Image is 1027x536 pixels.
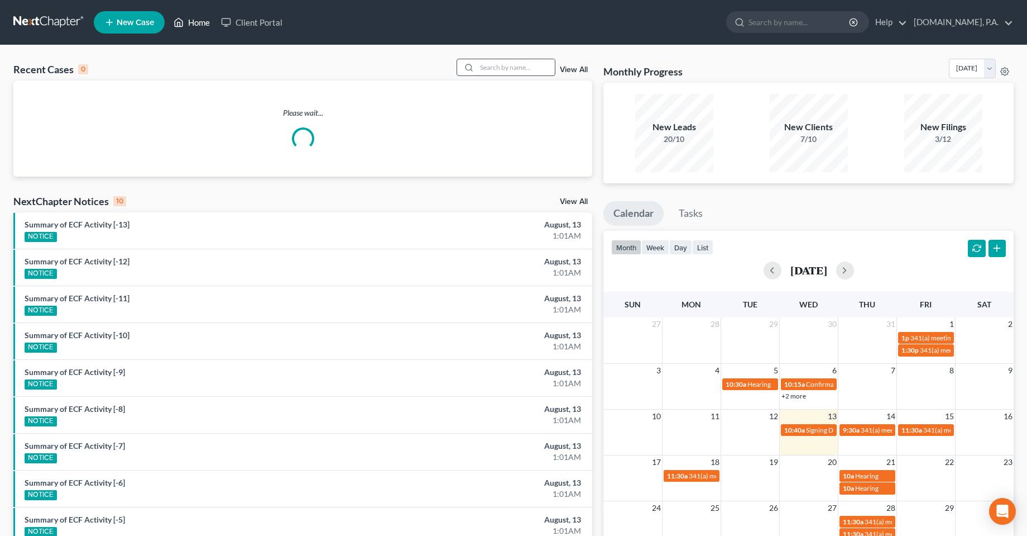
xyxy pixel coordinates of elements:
[682,300,701,309] span: Mon
[948,364,955,377] span: 8
[709,317,721,331] span: 28
[477,59,555,75] input: Search by name...
[861,426,905,434] span: 341(a) meeting
[651,501,662,515] span: 24
[904,121,982,134] div: New Filings
[944,410,955,423] span: 15
[403,304,581,315] div: 1:01AM
[635,134,713,145] div: 20/10
[1007,317,1014,331] span: 2
[770,134,848,145] div: 7/10
[885,410,896,423] span: 14
[403,293,581,304] div: August, 13
[770,121,848,134] div: New Clients
[13,195,126,208] div: NextChapter Notices
[651,456,662,469] span: 17
[25,441,125,450] a: Summary of ECF Activity [-7]
[885,317,896,331] span: 31
[843,472,854,480] span: 10a
[78,64,88,74] div: 0
[25,306,57,316] div: NOTICE
[403,452,581,463] div: 1:01AM
[827,410,838,423] span: 13
[603,65,683,78] h3: Monthly Progress
[904,134,982,145] div: 3/12
[635,121,713,134] div: New Leads
[560,66,588,74] a: View All
[641,240,669,255] button: week
[714,364,721,377] span: 4
[901,346,919,354] span: 1:30p
[25,257,129,266] a: Summary of ECF Activity [-12]
[403,488,581,500] div: 1:01AM
[827,501,838,515] span: 27
[726,380,746,388] span: 10:30a
[855,484,879,492] span: Hearing
[113,196,126,206] div: 10
[748,12,851,32] input: Search by name...
[920,346,964,354] span: 341(a) meeting
[25,269,57,279] div: NOTICE
[790,264,827,276] h2: [DATE]
[901,426,922,434] span: 11:30a
[768,317,779,331] span: 29
[403,219,581,230] div: August, 13
[910,334,954,342] span: 341(a) meeting
[25,367,125,377] a: Summary of ECF Activity [-9]
[885,501,896,515] span: 28
[855,472,879,480] span: Hearing
[743,300,757,309] span: Tue
[859,300,875,309] span: Thu
[843,426,860,434] span: 9:30a
[948,317,955,331] span: 1
[13,107,592,118] p: Please wait...
[890,364,896,377] span: 7
[806,380,869,388] span: Confirmation hearing
[403,415,581,426] div: 1:01AM
[865,518,909,526] span: 341(a) meeting
[772,364,779,377] span: 5
[25,330,129,340] a: Summary of ECF Activity [-10]
[403,230,581,241] div: 1:01AM
[827,317,838,331] span: 30
[25,404,125,414] a: Summary of ECF Activity [-8]
[806,426,906,434] span: Signing Date for [PERSON_NAME]
[923,426,967,434] span: 341(a) meeting
[25,453,57,463] div: NOTICE
[1002,410,1014,423] span: 16
[403,330,581,341] div: August, 13
[403,477,581,488] div: August, 13
[831,364,838,377] span: 6
[625,300,641,309] span: Sun
[25,478,125,487] a: Summary of ECF Activity [-6]
[25,380,57,390] div: NOTICE
[709,410,721,423] span: 11
[885,456,896,469] span: 21
[215,12,288,32] a: Client Portal
[920,300,932,309] span: Fri
[944,501,955,515] span: 29
[403,256,581,267] div: August, 13
[403,404,581,415] div: August, 13
[403,267,581,278] div: 1:01AM
[25,232,57,242] div: NOTICE
[784,426,805,434] span: 10:40a
[870,12,907,32] a: Help
[843,484,854,492] span: 10a
[1002,456,1014,469] span: 23
[989,498,1016,525] div: Open Intercom Messenger
[768,410,779,423] span: 12
[827,456,838,469] span: 20
[977,300,991,309] span: Sat
[651,410,662,423] span: 10
[25,220,129,229] a: Summary of ECF Activity [-13]
[784,380,805,388] span: 10:15a
[768,501,779,515] span: 26
[651,317,662,331] span: 27
[667,472,688,480] span: 11:30a
[901,334,909,342] span: 1p
[25,343,57,353] div: NOTICE
[611,240,641,255] button: month
[560,198,588,206] a: View All
[403,341,581,352] div: 1:01AM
